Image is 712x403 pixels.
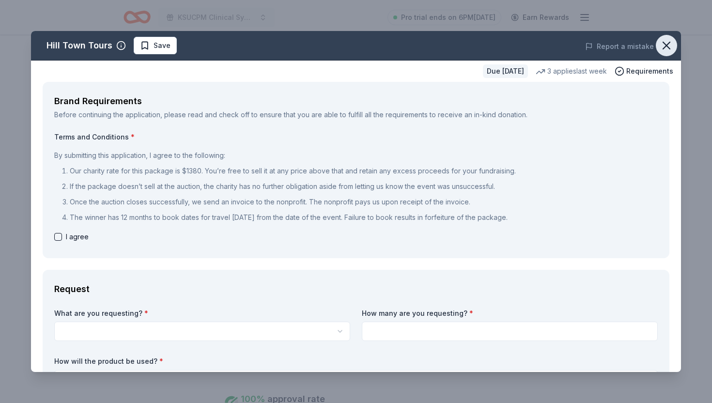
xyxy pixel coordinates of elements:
[536,65,607,77] div: 3 applies last week
[54,150,658,161] p: By submitting this application, I agree to the following:
[134,37,177,54] button: Save
[70,181,658,192] p: If the package doesn’t sell at the auction, the charity has no further obligation aside from lett...
[626,65,673,77] span: Requirements
[54,281,658,297] div: Request
[70,212,658,223] p: The winner has 12 months to book dates for travel [DATE] from the date of the event. Failure to b...
[66,231,89,243] span: I agree
[362,309,658,318] label: How many are you requesting?
[54,309,350,318] label: What are you requesting?
[483,64,528,78] div: Due [DATE]
[54,132,658,142] label: Terms and Conditions
[154,40,170,51] span: Save
[54,109,658,121] div: Before continuing the application, please read and check off to ensure that you are able to fulfi...
[615,65,673,77] button: Requirements
[585,41,654,52] button: Report a mistake
[46,38,112,53] div: Hill Town Tours
[70,165,658,177] p: Our charity rate for this package is $1380. You’re free to sell it at any price above that and re...
[70,196,658,208] p: Once the auction closes successfully, we send an invoice to the nonprofit. The nonprofit pays us ...
[54,93,658,109] div: Brand Requirements
[54,356,658,366] label: How will the product be used?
